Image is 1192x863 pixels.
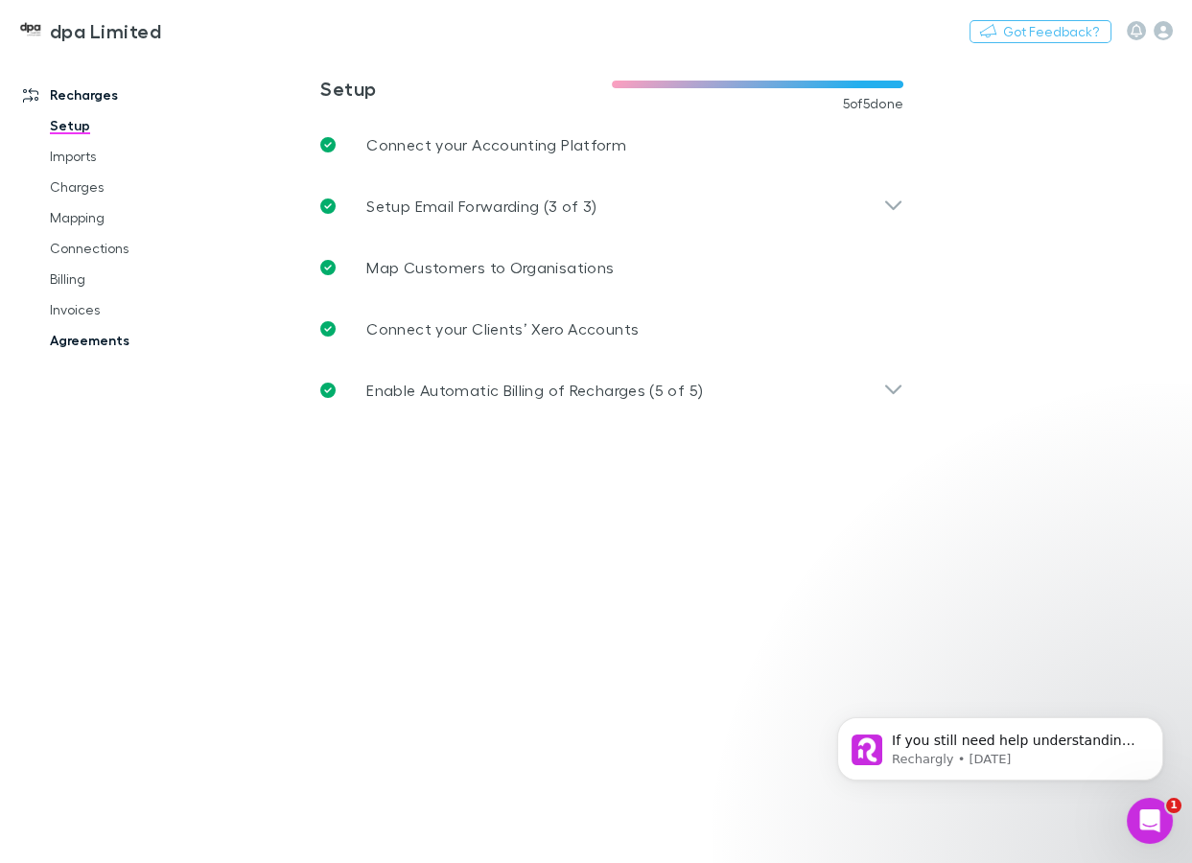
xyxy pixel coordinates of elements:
[1127,798,1173,844] iframe: Intercom live chat
[31,110,242,141] a: Setup
[320,77,612,100] h3: Setup
[366,133,626,156] p: Connect your Accounting Platform
[305,298,919,360] a: Connect your Clients’ Xero Accounts
[31,233,242,264] a: Connections
[305,114,919,175] a: Connect your Accounting Platform
[31,264,242,294] a: Billing
[970,20,1111,43] button: Got Feedback?
[366,317,639,340] p: Connect your Clients’ Xero Accounts
[305,237,919,298] a: Map Customers to Organisations
[366,195,596,218] p: Setup Email Forwarding (3 of 3)
[31,325,242,356] a: Agreements
[19,19,42,42] img: dpa Limited's Logo
[4,80,242,110] a: Recharges
[366,256,614,279] p: Map Customers to Organisations
[843,96,904,111] span: 5 of 5 done
[808,677,1192,811] iframe: Intercom notifications message
[31,202,242,233] a: Mapping
[305,360,919,421] div: Enable Automatic Billing of Recharges (5 of 5)
[31,294,242,325] a: Invoices
[366,379,703,402] p: Enable Automatic Billing of Recharges (5 of 5)
[50,19,161,42] h3: dpa Limited
[1166,798,1181,813] span: 1
[305,175,919,237] div: Setup Email Forwarding (3 of 3)
[31,172,242,202] a: Charges
[8,8,173,54] a: dpa Limited
[31,141,242,172] a: Imports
